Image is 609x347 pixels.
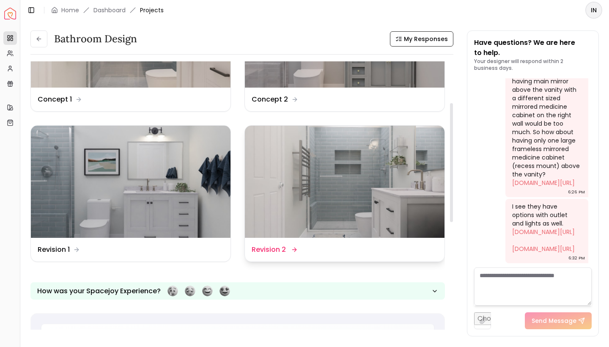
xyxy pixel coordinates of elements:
dd: Concept 2 [252,94,288,105]
dd: Revision 2 [252,245,286,255]
p: Have questions? We are here to help. [474,38,592,58]
img: Revision 2 [245,126,444,238]
h3: Bathroom Design [54,32,137,46]
img: Spacejoy Logo [4,8,16,19]
p: How was your Spacejoy Experience? [37,286,161,296]
div: 6:26 PM [568,188,585,196]
div: 6:32 PM [568,254,585,262]
a: [DOMAIN_NAME][URL] [512,245,575,253]
span: IN [586,3,601,18]
a: Revision 2Revision 2 [244,125,445,262]
a: [DOMAIN_NAME][URL] [512,179,575,187]
span: Projects [140,6,164,14]
a: Spacejoy [4,8,16,19]
span: My Responses [404,35,448,43]
button: My Responses [390,31,453,47]
button: IN [585,2,602,19]
img: Revision 1 [31,126,230,238]
p: Your designer will respond within 2 business days. [474,58,592,72]
a: Home [61,6,79,14]
dd: Concept 1 [38,94,72,105]
nav: breadcrumb [51,6,164,14]
a: Dashboard [93,6,126,14]
a: [DOMAIN_NAME][URL] [512,228,575,236]
div: I see they have options with outlet and lights as well. [512,202,580,253]
a: Revision 1Revision 1 [30,125,231,262]
div: Thanks, I like that one. We were thinking that having main mirror above the vanity with a differe... [512,60,580,187]
button: How was your Spacejoy Experience?Feeling terribleFeeling badFeeling goodFeeling awesome [30,282,445,300]
dd: Revision 1 [38,245,70,255]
